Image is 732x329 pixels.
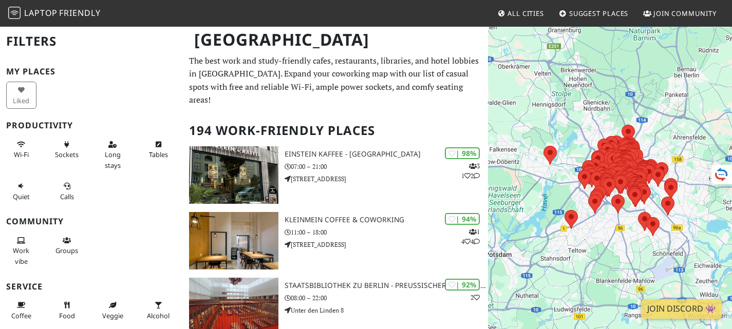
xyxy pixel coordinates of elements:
[183,146,488,204] a: Einstein Kaffee - Charlottenburg | 98% 312 Einstein Kaffee - [GEOGRAPHIC_DATA] 07:00 – 21:00 [STR...
[55,150,79,159] span: Power sockets
[285,281,488,290] h3: Staatsbibliothek zu Berlin - Preußischer Kulturbesitz
[445,213,480,225] div: | 94%
[285,150,488,159] h3: Einstein Kaffee - [GEOGRAPHIC_DATA]
[285,174,488,184] p: [STREET_ADDRESS]
[98,297,128,324] button: Veggie
[6,217,177,226] h3: Community
[555,4,633,23] a: Suggest Places
[13,246,29,265] span: People working
[98,136,128,173] button: Long stays
[59,311,75,320] span: Food
[186,26,486,54] h1: [GEOGRAPHIC_DATA]
[11,311,31,320] span: Coffee
[639,4,721,23] a: Join Community
[6,136,36,163] button: Wi-Fi
[24,7,58,18] span: Laptop
[105,150,121,169] span: Long stays
[189,54,482,107] p: The best work and study-friendly cafes, restaurants, libraries, and hotel lobbies in [GEOGRAPHIC_...
[52,136,82,163] button: Sockets
[6,67,177,76] h3: My Places
[52,297,82,324] button: Food
[6,178,36,205] button: Quiet
[8,5,101,23] a: LaptopFriendly LaptopFriendly
[285,162,488,171] p: 07:00 – 21:00
[13,192,30,201] span: Quiet
[102,311,123,320] span: Veggie
[147,311,170,320] span: Alcohol
[143,136,174,163] button: Tables
[52,232,82,259] button: Groups
[6,282,177,292] h3: Service
[569,9,629,18] span: Suggest Places
[461,161,480,181] p: 3 1 2
[445,147,480,159] div: | 98%
[149,150,168,159] span: Work-friendly tables
[461,227,480,246] p: 1 4 4
[493,4,548,23] a: All Cities
[508,9,544,18] span: All Cities
[189,146,278,204] img: Einstein Kaffee - Charlottenburg
[52,178,82,205] button: Calls
[653,9,717,18] span: Join Community
[641,299,722,319] a: Join Discord 👾
[285,216,488,224] h3: KleinMein Coffee & Coworking
[183,212,488,269] a: KleinMein Coffee & Coworking | 94% 144 KleinMein Coffee & Coworking 11:00 – 18:00 [STREET_ADDRESS]
[285,305,488,315] p: Unter den Linden 8
[143,297,174,324] button: Alcohol
[285,293,488,303] p: 08:00 – 22:00
[6,297,36,324] button: Coffee
[6,26,177,57] h2: Filters
[6,232,36,269] button: Work vibe
[189,115,482,146] h2: 194 Work-Friendly Places
[285,240,488,249] p: [STREET_ADDRESS]
[189,212,278,269] img: KleinMein Coffee & Coworking
[60,192,74,201] span: Video/audio calls
[6,121,177,130] h3: Productivity
[14,150,29,159] span: Stable Wi-Fi
[285,227,488,237] p: 11:00 – 18:00
[59,7,100,18] span: Friendly
[471,293,480,302] p: 2
[445,279,480,291] div: | 92%
[55,246,78,255] span: Group tables
[8,7,21,19] img: LaptopFriendly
